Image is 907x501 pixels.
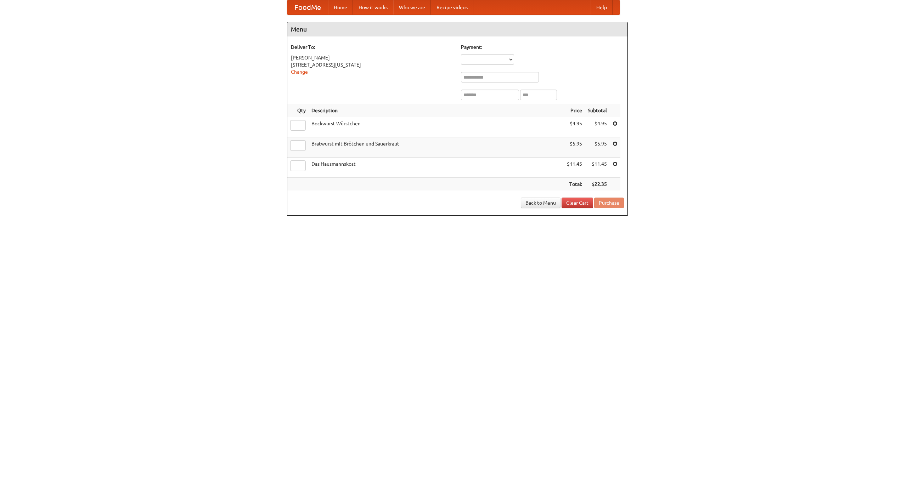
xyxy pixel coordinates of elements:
[585,158,610,178] td: $11.45
[291,61,454,68] div: [STREET_ADDRESS][US_STATE]
[393,0,431,15] a: Who we are
[287,22,627,36] h4: Menu
[291,54,454,61] div: [PERSON_NAME]
[594,198,624,208] button: Purchase
[591,0,613,15] a: Help
[309,104,564,117] th: Description
[287,0,328,15] a: FoodMe
[585,117,610,137] td: $4.95
[431,0,473,15] a: Recipe videos
[564,158,585,178] td: $11.45
[562,198,593,208] a: Clear Cart
[461,44,624,51] h5: Payment:
[521,198,560,208] a: Back to Menu
[309,158,564,178] td: Das Hausmannskost
[291,69,308,75] a: Change
[287,104,309,117] th: Qty
[564,104,585,117] th: Price
[353,0,393,15] a: How it works
[309,117,564,137] td: Bockwurst Würstchen
[585,178,610,191] th: $22.35
[585,104,610,117] th: Subtotal
[564,178,585,191] th: Total:
[291,44,454,51] h5: Deliver To:
[328,0,353,15] a: Home
[564,137,585,158] td: $5.95
[585,137,610,158] td: $5.95
[309,137,564,158] td: Bratwurst mit Brötchen und Sauerkraut
[564,117,585,137] td: $4.95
